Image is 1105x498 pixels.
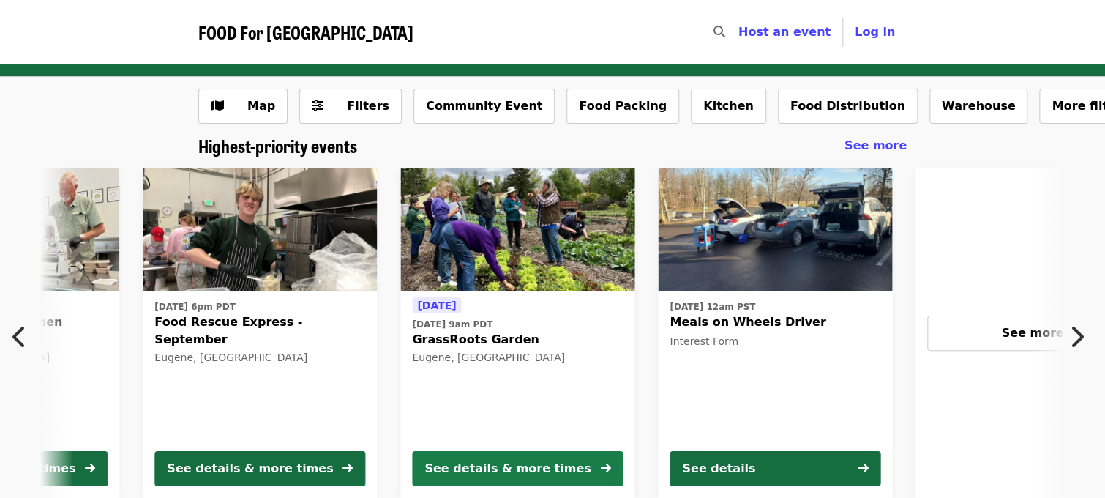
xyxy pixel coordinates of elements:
a: See details for "GrassRoots Garden" [400,168,634,498]
i: arrow-right icon [85,461,95,475]
button: Log in [843,18,907,47]
input: Search [734,15,746,50]
img: GrassRoots Garden organized by FOOD For Lane County [400,168,634,291]
div: Eugene, [GEOGRAPHIC_DATA] [154,352,365,364]
button: Next item [1057,316,1105,357]
button: Filters (0 selected) [299,89,402,124]
button: Food Distribution [778,89,918,124]
a: See more [844,137,907,155]
button: See details & more times [412,451,623,486]
a: FOOD For [GEOGRAPHIC_DATA] [198,22,413,43]
button: Community Event [413,89,555,124]
span: Filters [347,99,389,113]
button: Kitchen [691,89,766,124]
a: See details for "Meals on Wheels Driver" [658,168,892,498]
button: Show map view [198,89,288,124]
span: Log in [855,25,895,39]
i: arrow-right icon [600,461,610,475]
i: chevron-right icon [1069,323,1084,351]
a: Host an event [738,25,831,39]
img: Food Rescue Express - September organized by FOOD For Lane County [143,168,377,291]
button: See details [670,451,880,486]
i: arrow-right icon [342,461,353,475]
span: Highest-priority events [198,133,357,158]
span: Interest Form [670,335,738,347]
i: chevron-left icon [12,323,27,351]
button: Warehouse [929,89,1028,124]
div: Eugene, [GEOGRAPHIC_DATA] [412,352,623,364]
div: See details & more times [167,460,333,477]
time: [DATE] 6pm PDT [154,300,235,313]
span: GrassRoots Garden [412,331,623,349]
span: Meals on Wheels Driver [670,313,880,331]
img: Meals on Wheels Driver organized by FOOD For Lane County [658,168,892,291]
div: Highest-priority events [187,135,918,157]
a: See details for "Food Rescue Express - September" [143,168,377,498]
i: map icon [211,99,224,113]
span: Map [247,99,275,113]
a: Highest-priority events [198,135,357,157]
time: [DATE] 12am PST [670,300,755,313]
div: See details [682,460,755,477]
button: See details & more times [154,451,365,486]
span: Food Rescue Express - September [154,313,365,349]
i: sliders-h icon [312,99,323,113]
span: FOOD For [GEOGRAPHIC_DATA] [198,19,413,45]
span: [DATE] [417,300,456,311]
button: Food Packing [566,89,679,124]
time: [DATE] 9am PDT [412,318,492,331]
i: search icon [713,25,725,39]
span: See more [844,138,907,152]
span: See more [1001,326,1063,340]
div: See details & more times [424,460,591,477]
i: arrow-right icon [858,461,868,475]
